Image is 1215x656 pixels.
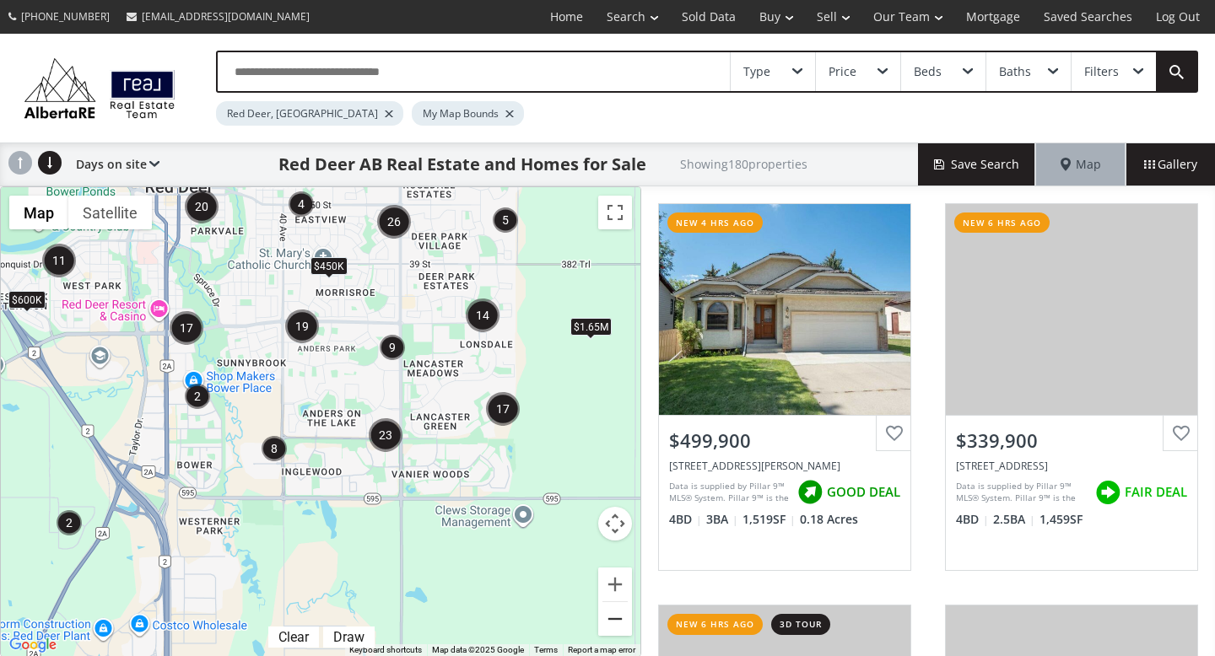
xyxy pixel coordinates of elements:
div: 17 [170,311,203,345]
span: 0.18 Acres [800,511,858,528]
button: Zoom out [598,602,632,636]
div: Red Deer, [GEOGRAPHIC_DATA] [216,101,403,126]
div: 20 [185,190,219,223]
span: 2.5 BA [993,511,1035,528]
div: Beds [914,66,942,78]
span: [PHONE_NUMBER] [21,9,110,24]
div: Days on site [67,143,159,186]
div: 8 [262,436,287,461]
div: Click to clear. [268,629,319,645]
span: [EMAIL_ADDRESS][DOMAIN_NAME] [142,9,310,24]
div: Data is supplied by Pillar 9™ MLS® System. Pillar 9™ is the owner of the copyright in its MLS® Sy... [956,480,1087,505]
div: Price [829,66,856,78]
div: 45 Ironstone Drive #28, Red Deer, AB T4R 0A9 [956,459,1187,473]
button: Toggle fullscreen view [598,196,632,229]
div: Gallery [1126,143,1215,186]
a: Terms [534,645,558,654]
span: Map [1061,156,1101,173]
span: 4 BD [669,511,702,528]
div: 19 [285,309,319,343]
div: 2 [57,510,82,535]
a: Report a map error [568,645,635,654]
div: $450K [310,256,348,274]
button: Map camera controls [598,507,632,540]
div: Baths [999,66,1031,78]
button: Show satellite imagery [68,196,152,229]
a: Open this area in Google Maps (opens a new window) [5,634,61,656]
div: Draw [329,629,369,645]
button: Zoom in [598,567,632,601]
h2: Showing 180 properties [680,158,807,170]
button: Save Search [918,143,1036,186]
div: 17 [486,392,520,426]
span: 1,459 SF [1039,511,1083,528]
div: 4 [289,191,314,217]
img: rating icon [793,476,827,509]
img: Google [5,634,61,656]
div: Filters [1084,66,1119,78]
div: $1.65M [570,318,612,336]
div: Data is supplied by Pillar 9™ MLS® System. Pillar 9™ is the owner of the copyright in its MLS® Sy... [669,480,789,505]
div: $600K [8,291,46,309]
button: Show street map [9,196,68,229]
div: Clear [274,629,313,645]
div: $339,900 [956,427,1187,454]
div: 26 [377,205,411,239]
h1: Red Deer AB Real Estate and Homes for Sale [278,153,646,176]
div: My Map Bounds [412,101,524,126]
div: 14 [466,298,499,332]
div: Type [743,66,770,78]
div: $499,900 [669,427,900,454]
div: 2 [185,384,210,409]
div: Click to draw. [323,629,375,645]
div: 9 [380,335,405,360]
div: 11 [42,244,76,277]
a: new 4 hrs ago$499,900[STREET_ADDRESS][PERSON_NAME]Data is supplied by Pillar 9™ MLS® System. Pill... [641,186,928,588]
div: 86 Dobler Avenue, Red Deer, AB T4R 1X3 [669,459,900,473]
div: 23 [369,418,402,452]
span: GOOD DEAL [827,483,900,501]
span: 3 BA [706,511,738,528]
img: rating icon [1091,476,1125,509]
span: 4 BD [956,511,989,528]
span: 1,519 SF [742,511,796,528]
span: Gallery [1144,156,1197,173]
span: FAIR DEAL [1125,483,1187,501]
div: 5 [493,207,518,233]
div: Map [1036,143,1126,186]
a: [EMAIL_ADDRESS][DOMAIN_NAME] [118,1,318,32]
a: new 6 hrs ago$339,900[STREET_ADDRESS]Data is supplied by Pillar 9™ MLS® System. Pillar 9™ is the ... [928,186,1215,588]
span: Map data ©2025 Google [432,645,524,654]
img: Logo [17,54,182,123]
button: Keyboard shortcuts [349,644,422,656]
